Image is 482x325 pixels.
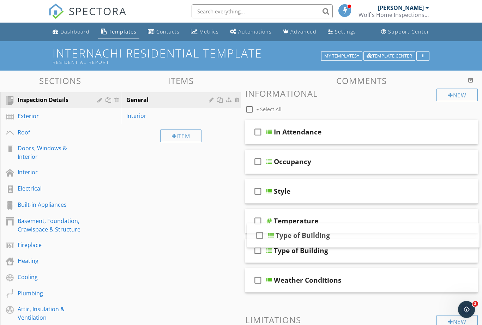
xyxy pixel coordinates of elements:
a: SPECTORA [48,10,127,24]
span: SPECTORA [69,4,127,18]
div: Exterior [18,112,87,120]
div: Weather Conditions [274,276,342,284]
div: Interior [126,112,211,120]
div: Basement, Foundation, Crawlspace & Structure [18,217,87,234]
div: [PERSON_NAME] [378,4,424,11]
div: Settings [335,28,356,35]
div: Contacts [156,28,180,35]
h3: Comments [245,76,478,85]
div: Templates [109,28,137,35]
a: Support Center [378,25,432,38]
div: Advanced [290,28,317,35]
div: Roof [18,128,87,137]
img: The Best Home Inspection Software - Spectora [48,4,64,19]
div: Electrical [18,184,87,193]
input: Search everything... [192,4,333,18]
i: check_box_outline_blank [252,212,264,229]
button: My Templates [321,51,362,61]
a: Metrics [188,25,222,38]
a: Templates [98,25,139,38]
a: Dashboard [50,25,92,38]
div: Plumbing [18,289,87,297]
a: Template Center [363,52,415,59]
span: Select All [260,106,282,113]
a: Automations (Basic) [227,25,275,38]
div: Item [160,130,202,142]
i: check_box_outline_blank [252,153,264,170]
i: check_box_outline_blank [252,124,264,140]
div: Dashboard [60,28,90,35]
div: Interior [18,168,87,176]
div: Wolf's Home Inspections LLC [359,11,429,18]
h1: InterNACHI Residential Template [53,47,429,65]
h3: Items [121,76,241,85]
a: Contacts [145,25,182,38]
div: Residential Report [53,59,323,65]
a: Settings [325,25,359,38]
div: In Attendance [274,128,321,136]
i: check_box_outline_blank [252,242,264,259]
div: Fireplace [18,241,87,249]
h3: Informational [245,89,478,98]
div: Occupancy [274,157,311,166]
div: My Templates [324,54,359,59]
div: Heating [18,257,87,265]
div: Type of Building [274,246,328,255]
div: Inspection Details [18,96,87,104]
i: check_box_outline_blank [252,272,264,289]
div: Support Center [388,28,429,35]
div: Attic, Insulation & Ventilation [18,305,87,322]
div: Automations [238,28,272,35]
div: General [126,96,211,104]
div: Template Center [367,54,412,59]
iframe: Intercom live chat [458,301,475,318]
div: Style [274,187,290,195]
div: Metrics [199,28,219,35]
div: New [436,89,478,101]
div: Cooling [18,273,87,281]
button: Template Center [363,51,415,61]
a: Advanced [280,25,319,38]
div: Temperature [274,217,318,225]
h3: Limitations [245,315,478,325]
span: 3 [472,301,478,307]
div: Doors, Windows & Interior [18,144,87,161]
i: check_box_outline_blank [252,183,264,200]
div: Built-in Appliances [18,200,87,209]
